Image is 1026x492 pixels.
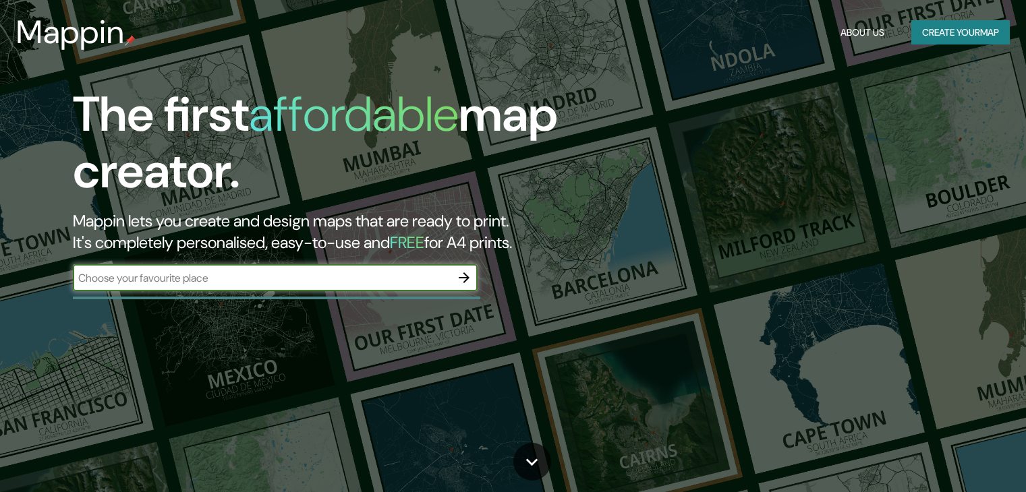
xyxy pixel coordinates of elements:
h2: Mappin lets you create and design maps that are ready to print. It's completely personalised, eas... [73,210,586,253]
h1: affordable [249,83,459,146]
h5: FREE [390,232,424,253]
button: About Us [835,20,890,45]
h1: The first map creator. [73,86,586,210]
img: mappin-pin [125,35,136,46]
button: Create yourmap [911,20,1010,45]
h3: Mappin [16,13,125,51]
input: Choose your favourite place [73,270,451,286]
